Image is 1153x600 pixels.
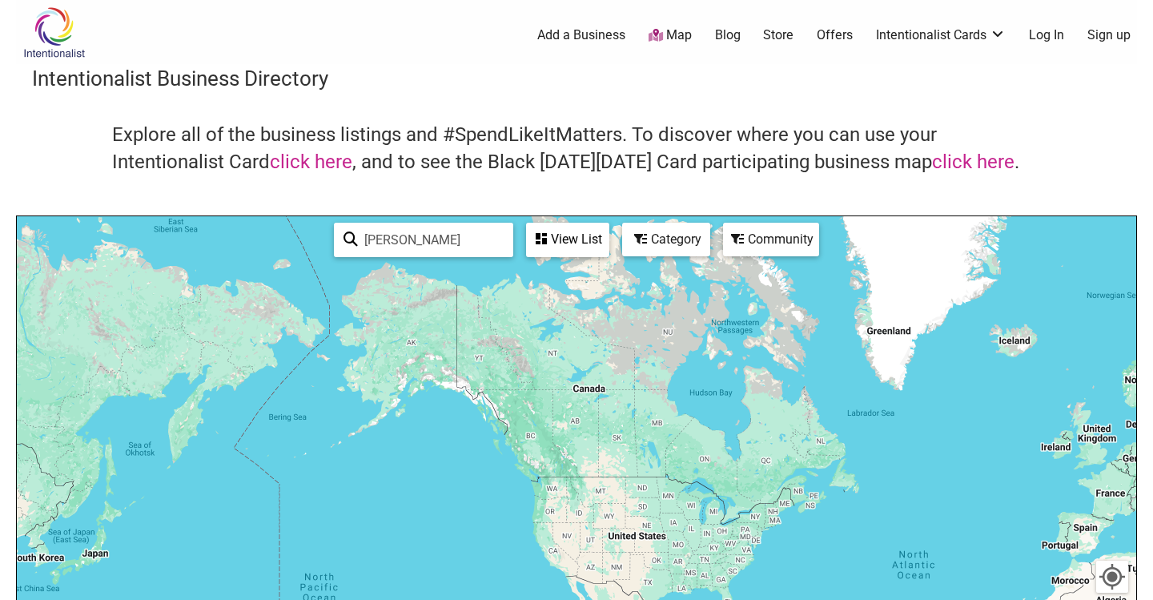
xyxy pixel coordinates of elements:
h3: Intentionalist Business Directory [32,64,1121,93]
div: Category [624,224,709,255]
a: Log In [1029,26,1064,44]
a: Offers [817,26,853,44]
img: Intentionalist [16,6,92,58]
a: click here [270,151,352,173]
a: Store [763,26,793,44]
a: Sign up [1087,26,1131,44]
div: Type to search and filter [334,223,513,257]
a: Map [649,26,692,45]
a: Add a Business [537,26,625,44]
h4: Explore all of the business listings and #SpendLikeItMatters. To discover where you can use your ... [112,122,1041,175]
a: Blog [715,26,741,44]
a: click here [932,151,1014,173]
div: See a list of the visible businesses [526,223,609,257]
div: Filter by Community [723,223,819,256]
button: Your Location [1096,561,1128,593]
div: Filter by category [622,223,710,256]
a: Intentionalist Cards [876,26,1006,44]
input: Type to find and filter... [358,224,504,256]
div: Community [725,224,818,255]
div: View List [528,224,608,255]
